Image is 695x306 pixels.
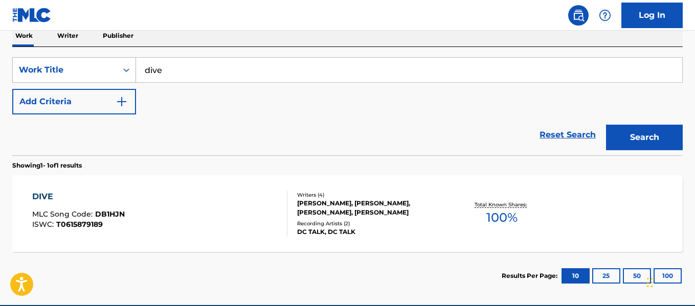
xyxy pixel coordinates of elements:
span: ISWC : [32,220,56,229]
a: DIVEMLC Song Code:DB1HJNISWC:T0615879189Writers (4)[PERSON_NAME], [PERSON_NAME], [PERSON_NAME], [... [12,175,683,252]
img: help [599,9,611,21]
img: search [572,9,585,21]
p: Total Known Shares: [475,201,529,208]
p: Showing 1 - 1 of 1 results [12,161,82,170]
p: Writer [54,25,81,46]
span: MLC Song Code : [32,209,95,219]
a: Reset Search [534,124,601,146]
button: 25 [592,268,620,284]
p: Work [12,25,36,46]
div: Work Title [19,64,111,76]
span: DB1HJN [95,209,125,219]
p: Results Per Page: [502,271,560,280]
div: Drag [647,267,653,298]
button: 50 [623,268,651,284]
form: Search Form [12,57,683,155]
div: Help [595,5,615,26]
button: Search [606,125,683,150]
img: MLC Logo [12,8,52,22]
img: 9d2ae6d4665cec9f34b9.svg [116,96,128,108]
div: DC TALK, DC TALK [297,227,446,237]
span: 100 % [486,208,518,227]
div: Recording Artists ( 2 ) [297,220,446,227]
button: 10 [562,268,590,284]
div: DIVE [32,191,125,203]
button: Add Criteria [12,89,136,114]
iframe: Chat Widget [644,257,695,306]
a: Public Search [568,5,589,26]
a: Log In [621,3,683,28]
div: [PERSON_NAME], [PERSON_NAME], [PERSON_NAME], [PERSON_NAME] [297,199,446,217]
span: T0615879189 [56,220,103,229]
div: Writers ( 4 ) [297,191,446,199]
p: Publisher [100,25,137,46]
